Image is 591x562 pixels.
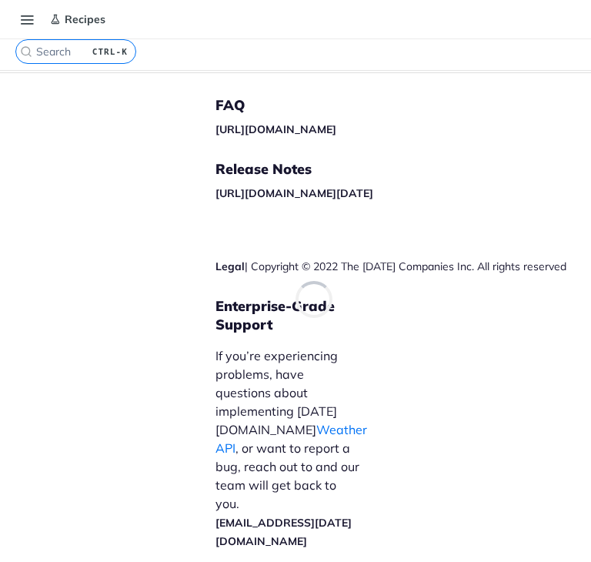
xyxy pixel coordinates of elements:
p: If you’re experiencing problems, have questions about implementing [DATE][DOMAIN_NAME] , or want ... [215,346,360,550]
svg: Search [20,45,32,58]
div: | Copyright © 2022 The [DATE] Companies Inc. All rights reserved [215,259,566,274]
a: [URL][DOMAIN_NAME][DATE] [215,186,373,200]
h5: Release Notes [215,160,566,179]
h5: Enterprise-Grade Support [215,297,385,334]
div: Recipes [50,12,105,26]
a: Legal [215,259,245,273]
button: Toggle navigation menu [15,8,38,31]
a: [URL][DOMAIN_NAME] [215,122,336,136]
kbd: CTRL-K [88,44,132,59]
input: CTRL-K [36,45,159,59]
a: [EMAIL_ADDRESS][DATE][DOMAIN_NAME] [215,516,352,548]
